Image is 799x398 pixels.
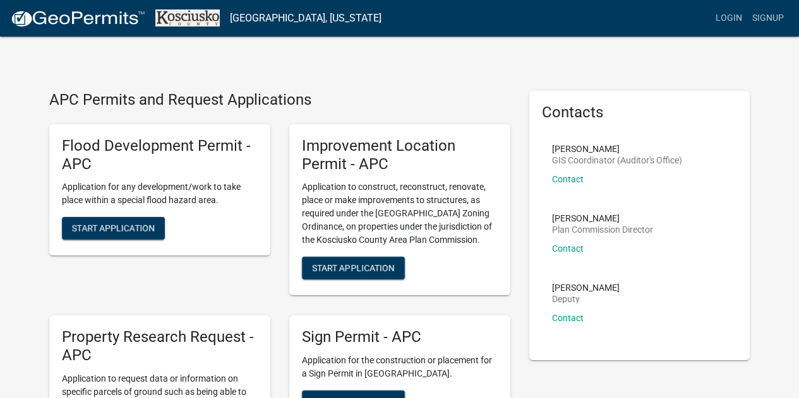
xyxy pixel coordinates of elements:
a: Signup [747,6,789,30]
p: GIS Coordinator (Auditor's Office) [552,156,682,165]
h5: Sign Permit - APC [302,328,498,346]
span: Start Application [312,263,395,273]
span: Start Application [72,223,155,233]
p: Deputy [552,295,620,303]
p: [PERSON_NAME] [552,283,620,292]
h5: Property Research Request - APC [62,328,258,365]
p: Plan Commission Director [552,225,653,234]
img: Kosciusko County, Indiana [155,9,220,26]
h5: Improvement Location Permit - APC [302,137,498,173]
h5: Contacts [542,103,738,122]
a: Contact [552,313,584,323]
p: Application to construct, reconstruct, renovate, place or make improvements to structures, as req... [302,180,498,247]
h5: Flood Development Permit - APC [62,137,258,173]
a: Login [711,6,747,30]
button: Start Application [302,257,405,279]
h4: APC Permits and Request Applications [49,91,510,109]
p: [PERSON_NAME] [552,144,682,153]
p: Application for any development/work to take place within a special flood hazard area. [62,180,258,207]
a: Contact [552,243,584,254]
p: Application for the construction or placement for a Sign Permit in [GEOGRAPHIC_DATA]. [302,354,498,380]
a: [GEOGRAPHIC_DATA], [US_STATE] [230,8,381,29]
a: Contact [552,174,584,184]
p: [PERSON_NAME] [552,214,653,223]
button: Start Application [62,217,165,240]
